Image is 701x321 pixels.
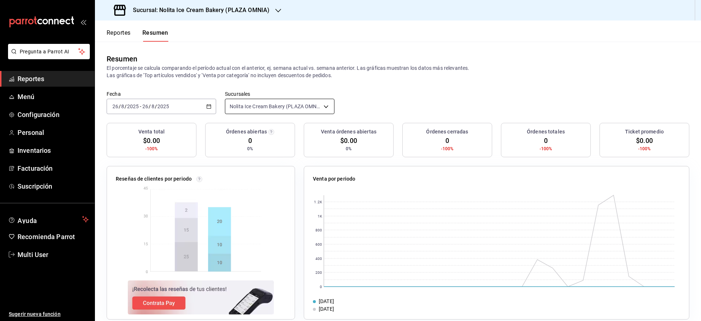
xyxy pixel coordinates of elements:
[138,128,165,136] h3: Venta total
[225,91,334,97] label: Sucursales
[18,128,89,137] span: Personal
[441,146,454,152] span: -100%
[18,232,89,242] span: Recomienda Parrot
[426,128,468,136] h3: Órdenes cerradas
[540,146,552,152] span: -100%
[315,257,322,261] text: 400
[18,74,89,84] span: Reportes
[142,103,149,109] input: --
[638,146,651,152] span: -100%
[107,53,137,64] div: Resumen
[127,103,139,109] input: ----
[247,146,253,152] span: 0%
[125,103,127,109] span: /
[18,146,89,155] span: Inventarios
[18,163,89,173] span: Facturación
[636,136,653,146] span: $0.00
[340,136,357,146] span: $0.00
[320,285,322,289] text: 0
[9,310,89,318] span: Sugerir nueva función
[140,103,141,109] span: -
[107,29,168,42] div: navigation tabs
[121,103,125,109] input: --
[18,92,89,102] span: Menú
[107,64,689,79] p: El porcentaje se calcula comparando el período actual con el anterior, ej. semana actual vs. sema...
[119,103,121,109] span: /
[230,103,321,110] span: Nolita Ice Cream Bakery (PLAZA OMNIA)
[8,44,90,59] button: Pregunta a Parrot AI
[80,19,86,25] button: open_drawer_menu
[155,103,157,109] span: /
[346,146,352,152] span: 0%
[116,175,192,183] p: Reseñas de clientes por periodo
[319,298,334,305] div: [DATE]
[248,136,252,146] span: 0
[544,136,548,146] span: 0
[315,271,322,275] text: 200
[318,214,322,218] text: 1K
[143,136,160,146] span: $0.00
[625,128,664,136] h3: Ticket promedio
[157,103,169,109] input: ----
[151,103,155,109] input: --
[313,175,355,183] p: Venta por periodo
[18,181,89,191] span: Suscripción
[527,128,565,136] h3: Órdenes totales
[5,53,90,61] a: Pregunta a Parrot AI
[315,228,322,232] text: 800
[107,29,131,42] button: Reportes
[107,91,216,97] label: Fecha
[445,136,449,146] span: 0
[315,242,322,246] text: 600
[18,250,89,260] span: Multi User
[226,128,267,136] h3: Órdenes abiertas
[112,103,119,109] input: --
[142,29,168,42] button: Resumen
[319,305,334,313] div: [DATE]
[20,48,78,56] span: Pregunta a Parrot AI
[145,146,158,152] span: -100%
[149,103,151,109] span: /
[18,110,89,120] span: Configuración
[127,6,269,15] h3: Sucursal: Nolita Ice Cream Bakery (PLAZA OMNIA)
[314,200,322,204] text: 1.2K
[321,128,376,136] h3: Venta órdenes abiertas
[18,215,79,224] span: Ayuda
